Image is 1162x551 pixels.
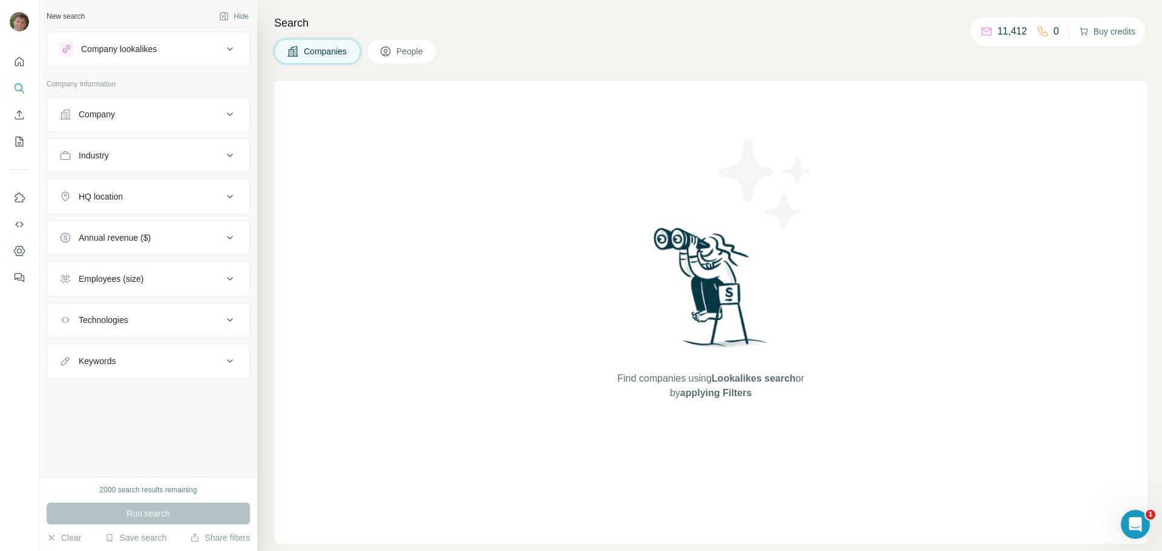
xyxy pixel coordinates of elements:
span: Companies [304,45,348,57]
div: Employees (size) [79,273,143,285]
button: Company [47,100,249,129]
button: HQ location [47,182,249,211]
img: Surfe Illustration - Woman searching with binoculars [648,224,774,359]
div: Company [79,108,115,120]
span: Lookalikes search [712,373,796,383]
div: Company lookalikes [81,43,157,55]
span: People [396,45,424,57]
button: Search [10,77,29,99]
div: Technologies [79,314,128,326]
div: Keywords [79,355,116,367]
p: Company information [47,79,250,90]
button: Clear [47,532,81,544]
button: Hide [211,7,257,25]
div: New search [47,11,85,22]
button: Technologies [47,305,249,334]
button: Enrich CSV [10,104,29,126]
button: Company lookalikes [47,34,249,64]
button: Share filters [190,532,250,544]
button: Use Surfe on LinkedIn [10,187,29,209]
button: Employees (size) [47,264,249,293]
button: Annual revenue ($) [47,223,249,252]
span: applying Filters [680,388,752,398]
button: Feedback [10,267,29,289]
button: Industry [47,141,249,170]
button: Keywords [47,347,249,376]
button: Buy credits [1079,23,1135,40]
button: Use Surfe API [10,214,29,235]
p: 11,412 [997,24,1027,39]
button: Quick start [10,51,29,73]
button: Save search [105,532,166,544]
span: 1 [1146,510,1155,520]
h4: Search [274,15,1147,31]
img: Surfe Illustration - Stars [711,129,820,238]
button: My lists [10,131,29,152]
div: Annual revenue ($) [79,232,151,244]
p: 0 [1054,24,1059,39]
span: Find companies using or by [614,371,807,400]
button: Dashboard [10,240,29,262]
iframe: Intercom live chat [1121,510,1150,539]
div: 2000 search results remaining [100,484,197,495]
img: Avatar [10,12,29,31]
div: HQ location [79,191,123,203]
div: Industry [79,149,109,161]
